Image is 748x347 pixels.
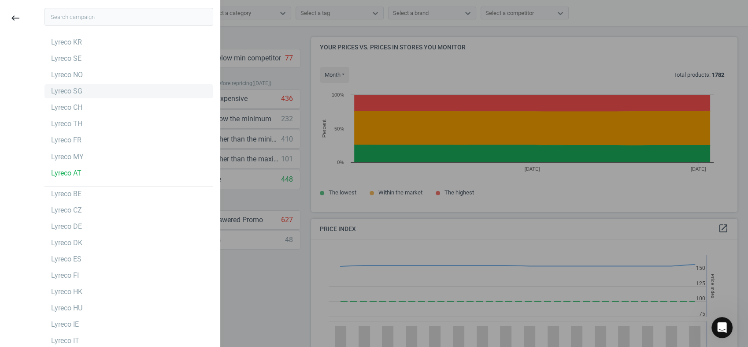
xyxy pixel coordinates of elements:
div: Lyreco AT [51,168,81,178]
div: Lyreco IT [51,336,79,346]
div: Lyreco SG [51,86,82,96]
div: Lyreco KR [51,37,82,47]
div: Lyreco FR [51,135,81,145]
div: Lyreco IE [51,320,79,329]
div: Lyreco ES [51,254,81,264]
div: Lyreco BE [51,189,81,199]
iframe: Intercom live chat [711,317,733,338]
div: Lyreco TH [51,119,82,129]
div: Lyreco DE [51,222,82,231]
div: Lyreco FI [51,271,79,280]
div: Lyreco NO [51,70,83,80]
i: keyboard_backspace [10,13,21,23]
input: Search campaign [44,8,213,26]
div: Lyreco CH [51,103,82,112]
div: Lyreco SE [51,54,81,63]
button: keyboard_backspace [5,8,26,29]
div: Lyreco HK [51,287,82,297]
div: Lyreco CZ [51,205,82,215]
div: Lyreco MY [51,152,84,162]
div: Lyreco DK [51,238,82,248]
div: Lyreco HU [51,303,82,313]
